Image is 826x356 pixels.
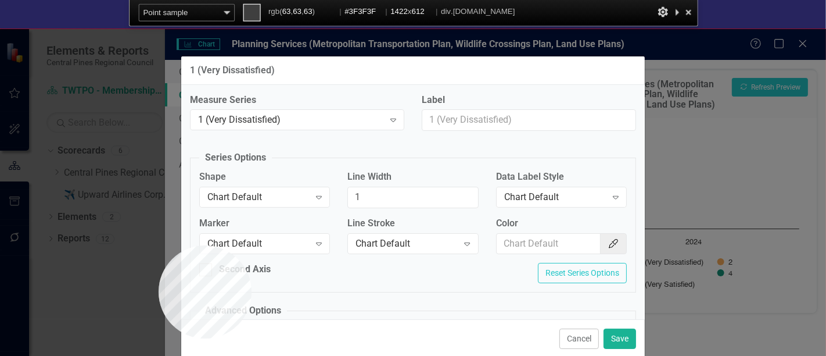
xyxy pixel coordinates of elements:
[339,7,341,16] span: |
[385,7,387,16] span: |
[190,65,275,76] div: 1 (Very Dissatisfied)
[422,94,636,107] label: Label
[671,4,682,20] div: Collapse This Panel
[496,217,627,230] label: Color
[559,329,599,349] button: Cancel
[198,113,384,127] div: 1 (Very Dissatisfied)
[656,4,669,20] div: Options
[282,7,291,16] span: 63
[304,7,313,16] span: 63
[199,151,272,165] legend: Series Options
[422,109,636,131] input: 1 (Very Dissatisfied)
[451,7,515,16] span: .[DOMAIN_NAME]
[496,233,601,255] input: Chart Default
[207,237,310,250] div: Chart Default
[355,237,458,250] div: Chart Default
[207,191,310,204] div: Chart Default
[604,329,636,349] button: Save
[268,4,336,20] span: rgb( , , )
[199,304,287,318] legend: Advanced Options
[347,187,478,208] input: Chart Default
[436,7,437,16] span: |
[682,4,695,20] div: Close and Stop Picking
[190,94,404,107] label: Measure Series
[347,217,478,230] label: Line Stroke
[347,170,478,184] label: Line Width
[412,7,425,16] span: 612
[504,191,606,204] div: Chart Default
[199,170,330,184] label: Shape
[538,263,627,283] button: Reset Series Options
[219,263,271,276] div: Second Axis
[390,4,432,20] span: x
[293,7,301,16] span: 63
[344,4,382,20] span: #3F3F3F
[496,170,627,184] label: Data Label Style
[390,7,408,16] span: 1422
[441,4,515,20] span: div
[199,217,330,230] label: Marker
